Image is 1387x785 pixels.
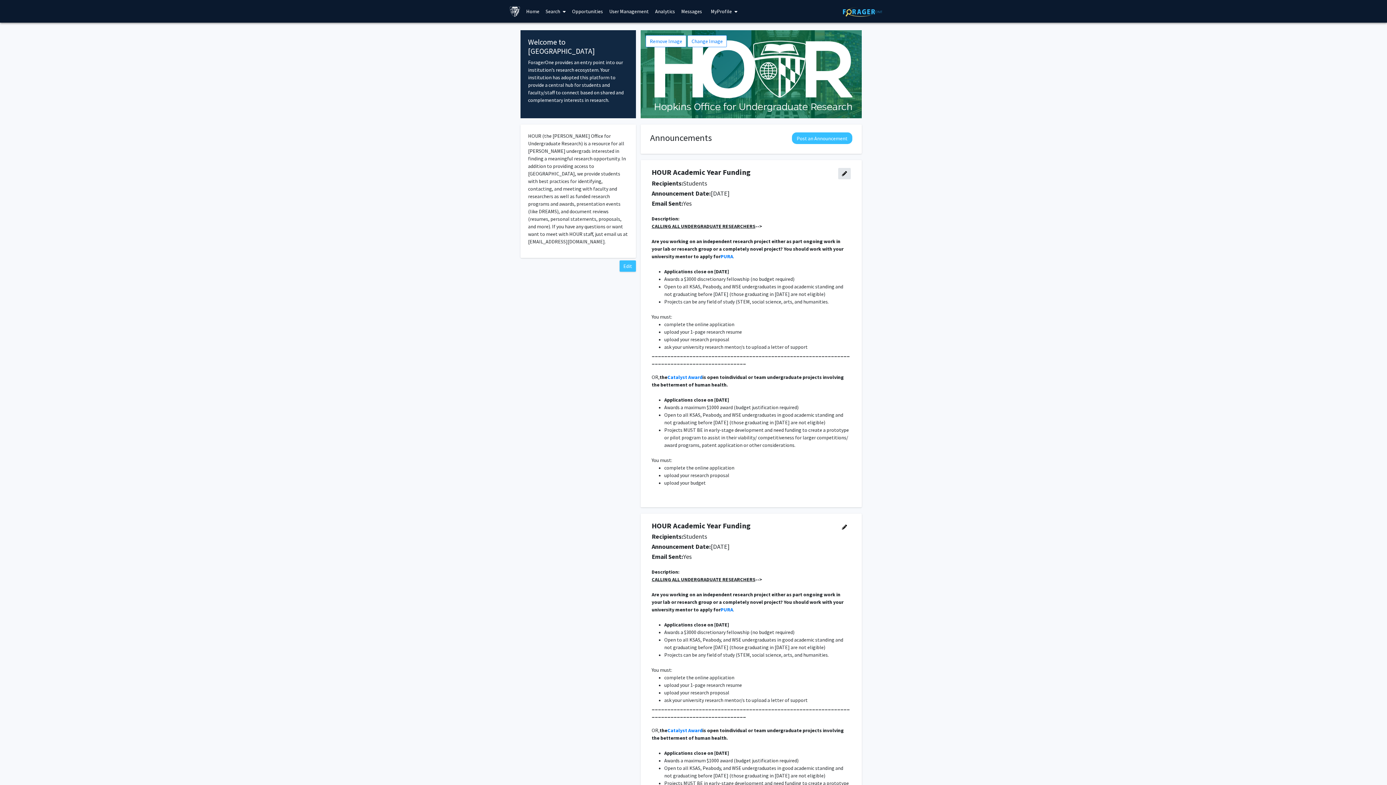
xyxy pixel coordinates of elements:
li: Projects can be any field of study (STEM, social science, arts, and humanities. [664,298,851,305]
b: Recipients: [652,179,683,187]
li: Awards a $3000 discretionary fellowship (no budget required) [664,628,851,636]
strong: Applications close on [DATE] [664,621,729,628]
p: You must: [652,666,851,674]
strong: is open to [702,374,725,380]
button: Remove Image [646,35,686,47]
strong: the [660,727,667,733]
b: Recipients: [652,532,683,540]
li: Projects can be any field of study (STEM, social science, arts, and humanities. [664,651,851,659]
a: PURA [721,606,733,613]
li: Open to all KSAS, Peabody, and WSE undergraduates in good academic standing and not graduating be... [664,764,851,779]
p: ForagerOne provides an entry point into our institution’s research ecosystem. Your institution ha... [528,58,628,104]
b: Email Sent: [652,199,683,207]
p: OR, [652,373,851,388]
a: Home [523,0,543,22]
li: upload your research proposal [664,336,851,343]
h5: Yes [652,200,833,207]
img: ForagerOne Logo [843,7,882,17]
li: complete the online application [664,674,851,681]
span: Projects MUST BE in early-stage development and need funding to create a prototype or pilot progr... [664,427,850,448]
a: Catalyst Award [667,727,702,733]
img: Johns Hopkins University Logo [510,6,521,17]
strong: Are you working on an independent research project either as part ongoing work in your lab or res... [652,591,844,613]
p: . [652,237,851,260]
li: ask your university research mentor/s to upload a letter of support [664,343,851,351]
a: Catalyst Award [667,374,702,380]
a: Analytics [652,0,678,22]
p: . [652,591,851,613]
h5: Yes [652,553,833,560]
strong: Are you working on an independent research project either as part ongoing work in your lab or res... [652,238,844,259]
strong: Applications close on [DATE] [664,397,729,403]
strong: _____________________________________________________________________________________________ [652,351,850,365]
li: Open to all KSAS, Peabody, and WSE undergraduates in good academic standing and not graduating be... [664,636,851,651]
a: PURA [721,253,733,259]
img: Cover Image [641,30,862,118]
h5: [DATE] [652,190,833,197]
strong: --> [652,576,762,582]
strong: Applications close on [DATE] [664,750,729,756]
li: upload your 1-page research resume [664,681,851,689]
h4: HOUR Academic Year Funding [652,521,833,531]
li: upload your research proposal [664,471,851,479]
button: Edit [620,260,636,272]
li: upload your budget [664,479,851,487]
u: CALLING ALL UNDERGRADUATE RESEARCHERS [652,576,755,582]
strong: is open to [702,727,725,733]
button: Post an Announcement [792,132,852,144]
b: Announcement Date: [652,543,711,550]
div: Description: [652,568,851,576]
h4: HOUR Academic Year Funding [652,168,833,177]
strong: the [660,374,667,380]
strong: _____________________________________________________________________________________________ [652,704,850,718]
p: HOUR (the [PERSON_NAME] Office for Undergraduate Research) is a resource for all [PERSON_NAME] un... [528,132,628,245]
li: ask your university research mentor/s to upload a letter of support [664,696,851,704]
h5: Students [652,180,833,187]
li: Open to all KSAS, Peabody, and WSE undergraduates in good academic standing and not graduating be... [664,283,851,298]
h4: Welcome to [GEOGRAPHIC_DATA] [528,38,628,56]
li: Awards a $3000 discretionary fellowship (no budget required) [664,275,851,283]
strong: --> [652,223,762,229]
li: Open to all KSAS, Peabody, and WSE undergraduates in good academic standing and not graduating be... [664,411,851,426]
p: You must: [652,456,851,464]
span: My Profile [711,8,732,14]
a: User Management [606,0,652,22]
strong: Applications close on [DATE] [664,268,729,275]
p: You must: [652,313,851,320]
u: CALLING ALL UNDERGRADUATE RESEARCHERS [652,223,755,229]
li: Awards a maximum $1000 award (budget justification required) [664,404,851,411]
strong: individual or team undergraduate projects involving the betterment of human health. [652,374,845,388]
b: Announcement Date: [652,189,711,197]
b: Email Sent: [652,553,683,560]
iframe: Chat [5,757,27,780]
li: Awards a maximum $1000 award (budget justification required) [664,757,851,764]
li: complete the online application [664,464,851,471]
h1: Announcements [650,132,712,143]
li: complete the online application [664,320,851,328]
p: OR, [652,727,851,742]
strong: individual or team undergraduate projects involving the betterment of human health. [652,727,845,741]
li: upload your 1-page research resume [664,328,851,336]
div: Description: [652,215,851,222]
button: Change Image [688,35,727,47]
li: upload your research proposal [664,689,851,696]
a: Opportunities [569,0,606,22]
h5: [DATE] [652,543,833,550]
a: Search [543,0,569,22]
a: Messages [678,0,705,22]
h5: Students [652,533,833,540]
